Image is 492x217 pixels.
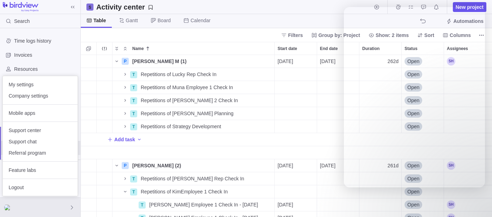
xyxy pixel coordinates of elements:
iframe: To enrich screen reader interactions, please activate Accessibility in Grammarly extension settings [468,193,485,210]
span: My settings [8,81,72,88]
span: Referral program [8,149,72,156]
iframe: To enrich screen reader interactions, please activate Accessibility in Grammarly extension settings [344,7,485,187]
div: Samantha Harrison [4,203,13,212]
span: Company settings [8,92,72,99]
span: Feature labs [8,167,72,174]
a: My settings [3,79,78,90]
a: Referral program [3,147,78,159]
a: Support chat [3,136,78,147]
span: Support center [8,127,72,134]
span: Support chat [8,138,72,145]
a: Feature labs [3,165,78,176]
a: Mobile apps [3,107,78,119]
img: Show [4,205,13,210]
span: Mobile apps [8,110,72,117]
a: Support center [3,125,78,136]
a: Company settings [3,90,78,101]
span: Logout [8,184,72,191]
a: Logout [3,182,78,193]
